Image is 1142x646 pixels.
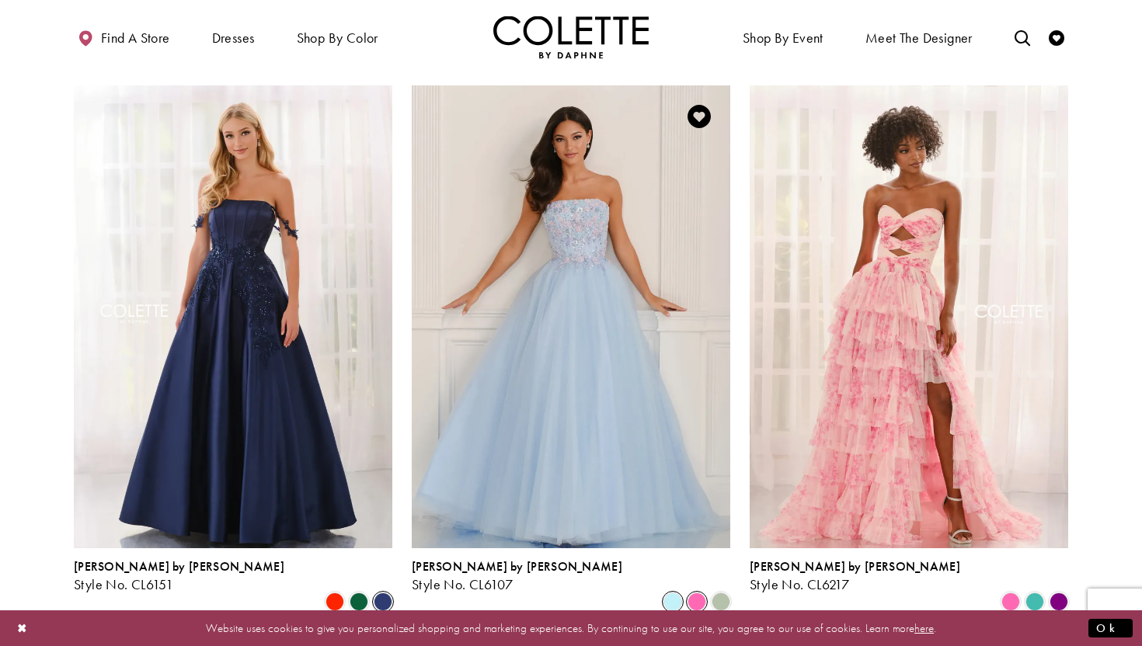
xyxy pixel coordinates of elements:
[374,592,392,611] i: Navy Blue
[750,85,1068,548] a: Visit Colette by Daphne Style No. CL6217 Page
[1045,16,1068,58] a: Check Wishlist
[412,85,730,548] a: Visit Colette by Daphne Style No. CL6107 Page
[663,592,682,611] i: Light Blue
[412,575,513,593] span: Style No. CL6107
[412,558,622,575] span: [PERSON_NAME] by [PERSON_NAME]
[688,592,706,611] i: Pink
[297,30,378,46] span: Shop by color
[914,620,934,635] a: here
[739,16,827,58] span: Shop By Event
[743,30,823,46] span: Shop By Event
[74,575,173,593] span: Style No. CL6151
[1025,592,1044,611] i: Turquoise
[9,614,36,641] button: Close Dialog
[750,575,849,593] span: Style No. CL6217
[212,30,255,46] span: Dresses
[293,16,382,58] span: Shop by color
[862,16,977,58] a: Meet the designer
[1088,618,1133,637] button: Submit Dialog
[1001,592,1020,611] i: Pink
[865,30,973,46] span: Meet the designer
[208,16,259,58] span: Dresses
[1050,592,1068,611] i: Purple
[74,85,392,548] a: Visit Colette by Daphne Style No. CL6151 Page
[493,16,649,58] a: Visit Home Page
[750,558,960,575] span: [PERSON_NAME] by [PERSON_NAME]
[101,30,170,46] span: Find a store
[74,560,284,592] div: Colette by Daphne Style No. CL6151
[712,592,730,611] i: Sage
[493,16,649,58] img: Colette by Daphne
[412,560,622,592] div: Colette by Daphne Style No. CL6107
[350,592,368,611] i: Hunter Green
[326,592,344,611] i: Scarlet
[750,560,960,592] div: Colette by Daphne Style No. CL6217
[683,100,715,133] a: Add to Wishlist
[74,558,284,575] span: [PERSON_NAME] by [PERSON_NAME]
[112,617,1030,638] p: Website uses cookies to give you personalized shopping and marketing experiences. By continuing t...
[74,16,173,58] a: Find a store
[1011,16,1034,58] a: Toggle search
